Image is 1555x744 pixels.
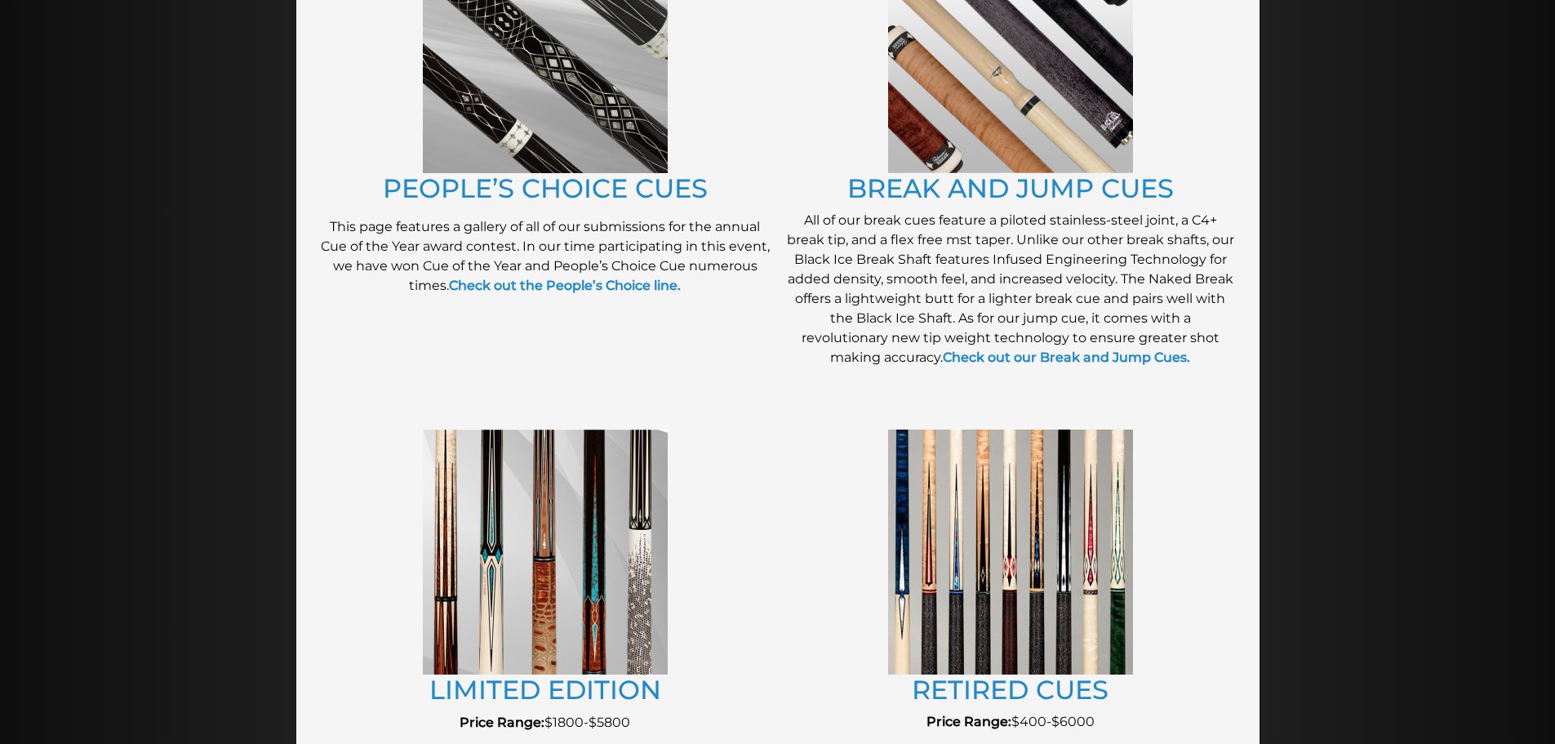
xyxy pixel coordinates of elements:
p: $1800-$5800 [321,713,770,733]
a: LIMITED EDITION [429,674,661,706]
strong: Price Range: [926,714,1011,729]
a: Check out the People’s Choice line. [449,278,681,293]
a: Check out our Break and Jump Cues. [943,350,1190,365]
p: This page features a gallery of all of our submissions for the annual Cue of the Year award conte... [321,217,770,296]
a: PEOPLE’S CHOICE CUES [383,172,708,204]
a: BREAK AND JUMP CUES [847,172,1174,204]
a: RETIRED CUES [912,674,1108,706]
strong: Price Range: [460,715,544,730]
p: $400-$6000 [786,712,1235,732]
p: All of our break cues feature a piloted stainless-steel joint, a C4+ break tip, and a flex free m... [786,211,1235,368]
